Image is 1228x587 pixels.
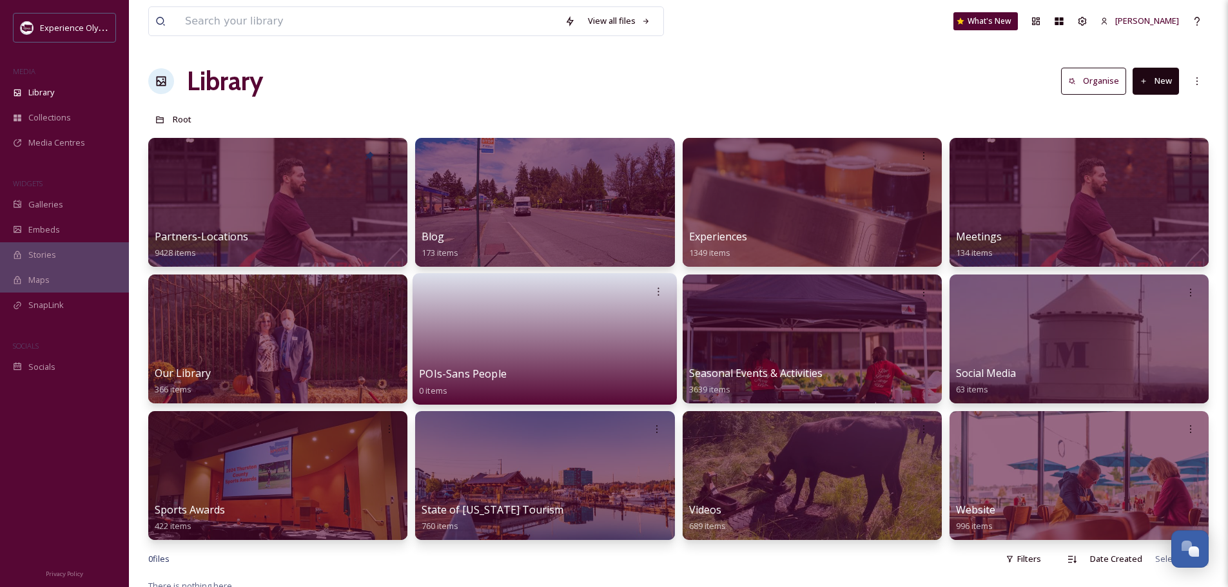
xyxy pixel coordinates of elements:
a: Videos689 items [689,504,726,532]
a: Social Media63 items [956,367,1016,395]
span: Stories [28,249,56,261]
span: Privacy Policy [46,570,83,578]
a: [PERSON_NAME] [1094,8,1185,34]
span: POIs-Sans People [419,367,507,381]
div: Filters [999,546,1048,572]
span: Library [28,86,54,99]
span: Root [173,113,191,125]
span: Blog [422,229,444,244]
span: 689 items [689,520,726,532]
span: Seasonal Events & Activities [689,366,823,380]
span: 1349 items [689,247,730,258]
span: 0 items [419,384,447,396]
span: Website [956,503,995,517]
span: Videos [689,503,721,517]
a: Seasonal Events & Activities3639 items [689,367,823,395]
span: Meetings [956,229,1002,244]
span: Social Media [956,366,1016,380]
a: What's New [953,12,1018,30]
a: Sports Awards422 items [155,504,225,532]
span: 63 items [956,383,988,395]
a: Organise [1061,68,1133,94]
span: Select all [1155,553,1189,565]
img: download.jpeg [21,21,34,34]
span: Our Library [155,366,211,380]
a: Privacy Policy [46,565,83,581]
a: Website996 items [956,504,995,532]
span: Embeds [28,224,60,236]
div: Date Created [1084,546,1149,572]
a: State of [US_STATE] Tourism760 items [422,504,563,532]
span: Experience Olympia [40,21,117,34]
span: Sports Awards [155,503,225,517]
a: Meetings134 items [956,231,1002,258]
a: Experiences1349 items [689,231,747,258]
a: Library [187,62,263,101]
span: 3639 items [689,383,730,395]
a: View all files [581,8,657,34]
span: State of [US_STATE] Tourism [422,503,563,517]
a: Blog173 items [422,231,458,258]
span: WIDGETS [13,178,43,188]
span: 366 items [155,383,191,395]
span: 996 items [956,520,993,532]
span: 422 items [155,520,191,532]
span: Socials [28,361,55,373]
a: Our Library366 items [155,367,211,395]
span: [PERSON_NAME] [1115,15,1179,26]
span: Maps [28,274,50,286]
button: Organise [1061,68,1126,94]
span: Galleries [28,198,63,211]
span: 173 items [422,247,458,258]
input: Search your library [179,7,558,35]
span: Partners-Locations [155,229,248,244]
span: 0 file s [148,553,170,565]
span: Media Centres [28,137,85,149]
span: 9428 items [155,247,196,258]
a: Root [173,111,191,127]
span: 134 items [956,247,993,258]
button: New [1133,68,1179,94]
span: SOCIALS [13,341,39,351]
span: MEDIA [13,66,35,76]
span: 760 items [422,520,458,532]
a: POIs-Sans People0 items [419,368,507,396]
span: SnapLink [28,299,64,311]
button: Open Chat [1171,530,1209,568]
a: Partners-Locations9428 items [155,231,248,258]
span: Experiences [689,229,747,244]
span: Collections [28,111,71,124]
